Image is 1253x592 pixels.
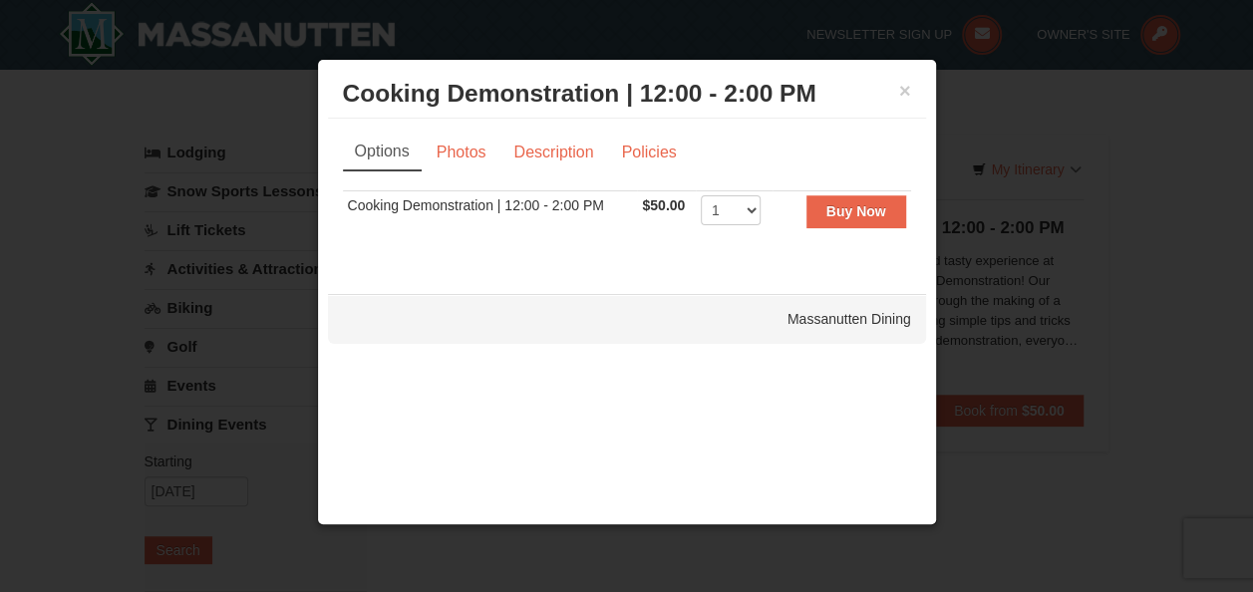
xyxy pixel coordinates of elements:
[806,195,906,227] button: Buy Now
[826,203,886,219] strong: Buy Now
[500,134,606,171] a: Description
[424,134,499,171] a: Photos
[899,81,911,101] button: ×
[343,134,422,171] a: Options
[608,134,689,171] a: Policies
[328,294,926,344] div: Massanutten Dining
[343,79,911,109] h3: Cooking Demonstration | 12:00 - 2:00 PM
[642,197,685,213] span: $50.00
[343,191,638,240] td: Cooking Demonstration | 12:00 - 2:00 PM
